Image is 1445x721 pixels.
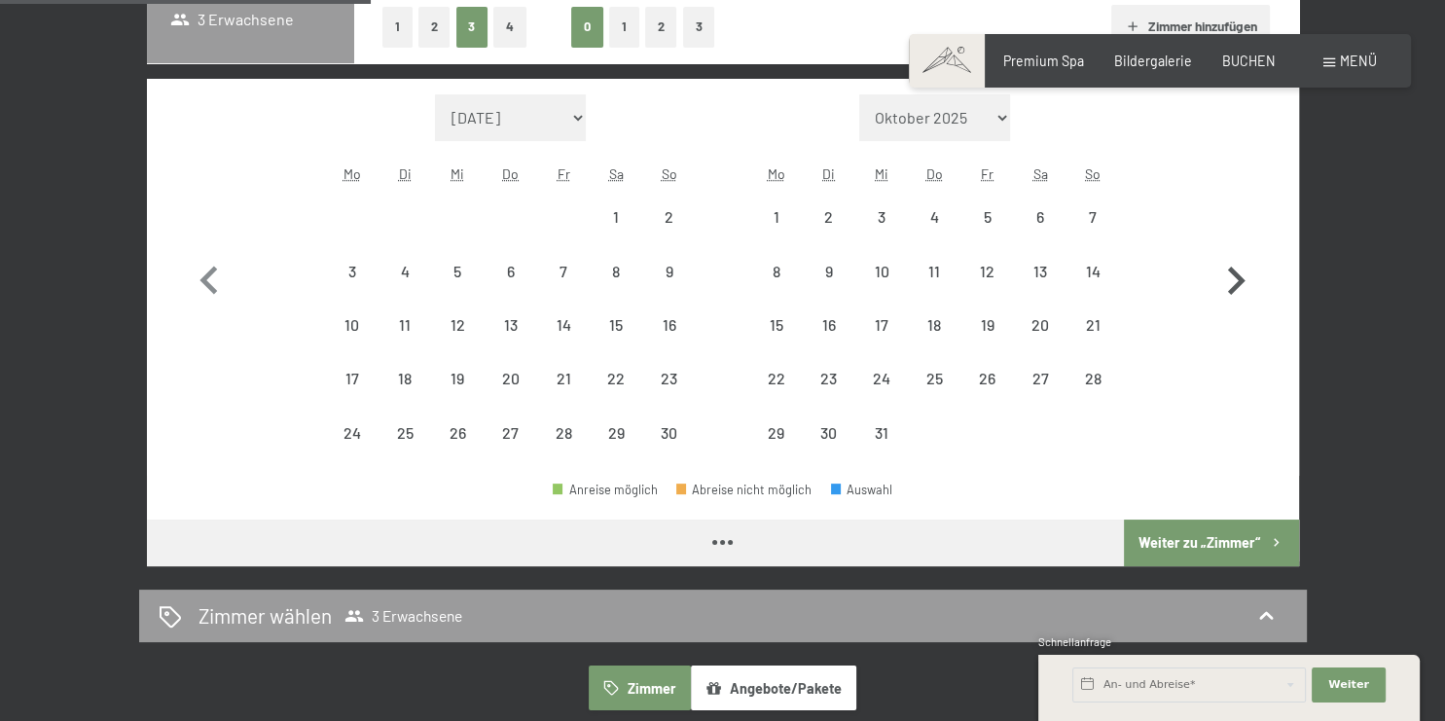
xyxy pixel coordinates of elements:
div: Anreise nicht möglich [326,352,379,405]
div: Anreise nicht möglich [855,352,908,405]
div: Anreise nicht möglich [1066,191,1119,243]
div: Sat Nov 29 2025 [590,406,642,458]
div: Anreise nicht möglich [590,406,642,458]
div: Thu Nov 20 2025 [485,352,537,405]
div: 16 [805,317,853,366]
div: Anreise nicht möglich [537,299,590,351]
div: Anreise nicht möglich [431,352,484,405]
div: Mon Dec 08 2025 [749,245,802,298]
div: Abreise nicht möglich [676,484,813,496]
div: Anreise nicht möglich [431,245,484,298]
div: 21 [539,371,588,419]
div: Auswahl [831,484,893,496]
div: 4 [910,209,958,258]
div: Mon Nov 24 2025 [326,406,379,458]
div: Anreise nicht möglich [803,245,855,298]
button: 2 [645,7,677,47]
div: Sat Dec 20 2025 [1014,299,1066,351]
div: Anreise nicht möglich [960,245,1013,298]
div: Anreise nicht möglich [960,352,1013,405]
div: 17 [328,371,377,419]
button: Zimmer [589,666,690,710]
div: 23 [805,371,853,419]
div: Anreise nicht möglich [803,191,855,243]
button: 1 [382,7,413,47]
div: Sun Nov 09 2025 [642,245,695,298]
div: 2 [805,209,853,258]
button: Vorheriger Monat [181,94,237,460]
div: 1 [592,209,640,258]
div: Sat Nov 15 2025 [590,299,642,351]
div: 13 [487,317,535,366]
div: 14 [1068,264,1117,312]
abbr: Donnerstag [926,165,943,182]
div: Anreise nicht möglich [642,352,695,405]
div: Sun Dec 07 2025 [1066,191,1119,243]
span: Menü [1340,53,1377,69]
div: Fri Nov 14 2025 [537,299,590,351]
div: 30 [805,425,853,474]
abbr: Freitag [981,165,993,182]
div: Anreise nicht möglich [855,245,908,298]
button: Angebote/Pakete [691,666,856,710]
div: Anreise nicht möglich [326,299,379,351]
div: Mon Nov 17 2025 [326,352,379,405]
div: Tue Nov 18 2025 [379,352,431,405]
div: Anreise nicht möglich [749,299,802,351]
button: 2 [418,7,451,47]
div: Tue Dec 23 2025 [803,352,855,405]
div: 10 [328,317,377,366]
div: 29 [592,425,640,474]
div: Anreise nicht möglich [1014,191,1066,243]
div: Anreise nicht möglich [379,245,431,298]
div: Tue Dec 30 2025 [803,406,855,458]
div: 6 [1016,209,1065,258]
a: Premium Spa [1003,53,1084,69]
abbr: Donnerstag [502,165,519,182]
div: 2 [644,209,693,258]
button: Zimmer hinzufügen [1111,5,1270,48]
span: Bildergalerie [1114,53,1192,69]
div: Wed Dec 24 2025 [855,352,908,405]
h2: Zimmer wählen [199,601,332,630]
div: 12 [962,264,1011,312]
div: Fri Dec 26 2025 [960,352,1013,405]
div: Anreise nicht möglich [326,245,379,298]
abbr: Freitag [557,165,569,182]
div: Anreise nicht möglich [749,352,802,405]
div: 9 [805,264,853,312]
div: Sun Dec 14 2025 [1066,245,1119,298]
div: Anreise nicht möglich [326,406,379,458]
div: Tue Dec 02 2025 [803,191,855,243]
div: Thu Dec 11 2025 [908,245,960,298]
div: 22 [592,371,640,419]
div: Mon Dec 15 2025 [749,299,802,351]
div: Anreise nicht möglich [749,245,802,298]
div: Fri Dec 19 2025 [960,299,1013,351]
div: 31 [857,425,906,474]
div: 13 [1016,264,1065,312]
button: 0 [571,7,603,47]
div: 7 [539,264,588,312]
div: Anreise möglich [553,484,658,496]
div: 18 [380,371,429,419]
div: Anreise nicht möglich [1066,352,1119,405]
div: Anreise nicht möglich [431,299,484,351]
div: Anreise nicht möglich [485,299,537,351]
div: 24 [857,371,906,419]
div: 10 [857,264,906,312]
div: 1 [751,209,800,258]
div: Tue Dec 16 2025 [803,299,855,351]
div: Fri Nov 21 2025 [537,352,590,405]
div: Tue Nov 25 2025 [379,406,431,458]
div: 16 [644,317,693,366]
div: 20 [1016,317,1065,366]
abbr: Sonntag [662,165,677,182]
div: Anreise nicht möglich [855,406,908,458]
div: 15 [592,317,640,366]
div: 11 [910,264,958,312]
button: 4 [493,7,526,47]
div: 25 [910,371,958,419]
div: Anreise nicht möglich [1066,299,1119,351]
